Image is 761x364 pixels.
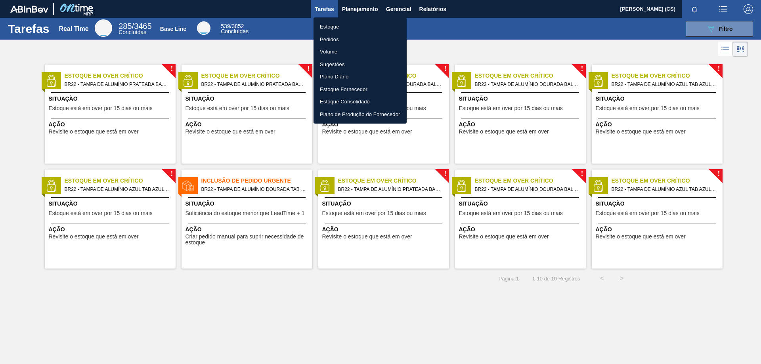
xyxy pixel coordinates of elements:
a: Estoque Fornecedor [314,83,407,96]
a: Pedidos [314,33,407,46]
a: Sugestões [314,58,407,71]
a: Volume [314,46,407,58]
a: Plano Diário [314,71,407,83]
a: Plano de Produção do Fornecedor [314,108,407,121]
a: Estoque [314,21,407,33]
a: Estoque Consolidado [314,95,407,108]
